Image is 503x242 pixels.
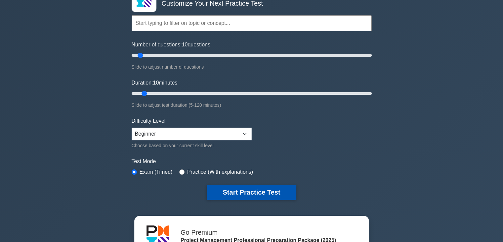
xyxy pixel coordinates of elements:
div: Slide to adjust test duration (5-120 minutes) [132,101,372,109]
span: 10 [153,80,159,86]
button: Start Practice Test [207,185,296,200]
div: Slide to adjust number of questions [132,63,372,71]
label: Practice (With explanations) [187,168,253,176]
label: Test Mode [132,157,372,165]
input: Start typing to filter on topic or concept... [132,15,372,31]
label: Number of questions: questions [132,41,210,49]
span: 10 [182,42,188,47]
label: Difficulty Level [132,117,166,125]
div: Choose based on your current skill level [132,142,252,150]
label: Exam (Timed) [140,168,173,176]
label: Duration: minutes [132,79,178,87]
